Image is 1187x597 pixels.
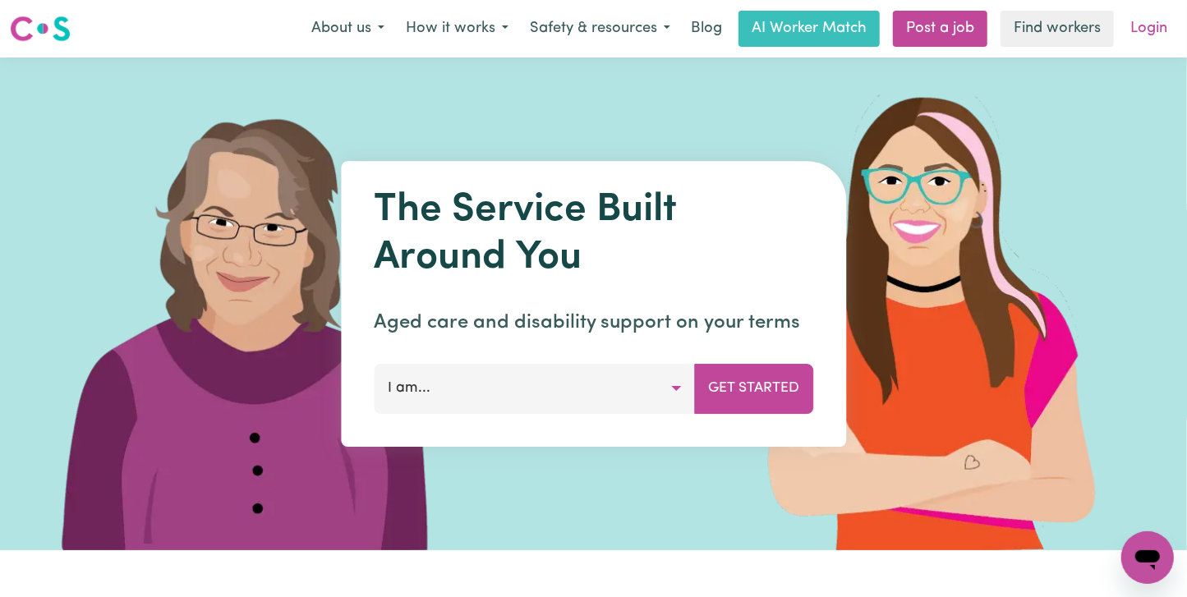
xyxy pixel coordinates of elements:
[395,11,519,46] button: How it works
[374,187,813,282] h1: The Service Built Around You
[10,10,71,48] a: Careseekers logo
[374,364,695,413] button: I am...
[374,308,813,338] p: Aged care and disability support on your terms
[1121,531,1174,584] iframe: Button to launch messaging window
[1120,11,1177,47] a: Login
[519,11,681,46] button: Safety & resources
[893,11,987,47] a: Post a job
[10,14,71,44] img: Careseekers logo
[694,364,813,413] button: Get Started
[1001,11,1114,47] a: Find workers
[681,11,732,47] a: Blog
[301,11,395,46] button: About us
[738,11,880,47] a: AI Worker Match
